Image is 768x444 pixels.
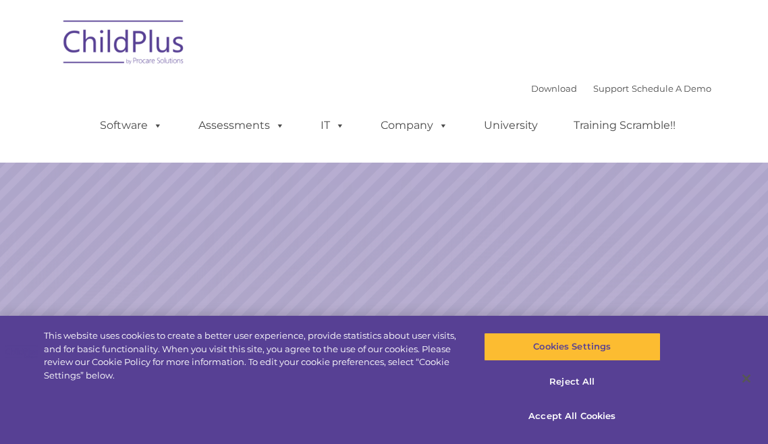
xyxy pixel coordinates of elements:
[732,364,761,393] button: Close
[367,112,462,139] a: Company
[484,402,661,431] button: Accept All Cookies
[185,112,298,139] a: Assessments
[484,368,661,396] button: Reject All
[44,329,461,382] div: This website uses cookies to create a better user experience, provide statistics about user visit...
[86,112,176,139] a: Software
[531,83,711,94] font: |
[307,112,358,139] a: IT
[560,112,689,139] a: Training Scramble!!
[57,11,192,78] img: ChildPlus by Procare Solutions
[632,83,711,94] a: Schedule A Demo
[531,83,577,94] a: Download
[470,112,551,139] a: University
[484,333,661,361] button: Cookies Settings
[522,229,650,262] a: Learn More
[593,83,629,94] a: Support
